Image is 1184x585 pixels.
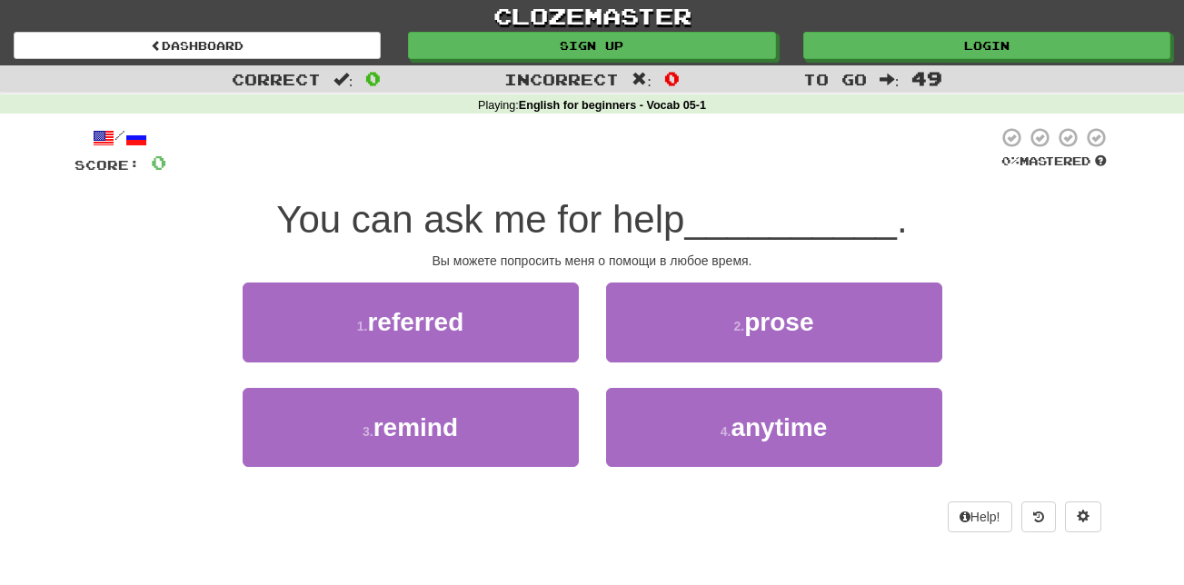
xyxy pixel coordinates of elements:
[632,72,652,87] span: :
[367,308,463,336] span: referred
[365,67,381,89] span: 0
[151,151,166,174] span: 0
[664,67,680,89] span: 0
[911,67,942,89] span: 49
[731,413,827,441] span: anytime
[744,308,813,336] span: prose
[606,283,942,362] button: 2.prose
[734,319,745,333] small: 2 .
[998,154,1110,170] div: Mastered
[880,72,900,87] span: :
[363,424,373,439] small: 3 .
[803,70,867,88] span: To go
[721,424,731,439] small: 4 .
[606,388,942,467] button: 4.anytime
[1001,154,1020,168] span: 0 %
[232,70,321,88] span: Correct
[519,99,706,112] strong: English for beginners - Vocab 05-1
[75,252,1110,270] div: Вы можете попросить меня о помощи в любое время.
[684,198,897,241] span: __________
[333,72,353,87] span: :
[357,319,368,333] small: 1 .
[1021,501,1056,532] button: Round history (alt+y)
[803,32,1170,59] a: Login
[243,283,579,362] button: 1.referred
[948,501,1012,532] button: Help!
[373,413,458,441] span: remind
[75,126,166,149] div: /
[897,198,908,241] span: .
[243,388,579,467] button: 3.remind
[408,32,775,59] a: Sign up
[504,70,619,88] span: Incorrect
[276,198,684,241] span: You can ask me for help
[14,32,381,59] a: Dashboard
[75,157,140,173] span: Score:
